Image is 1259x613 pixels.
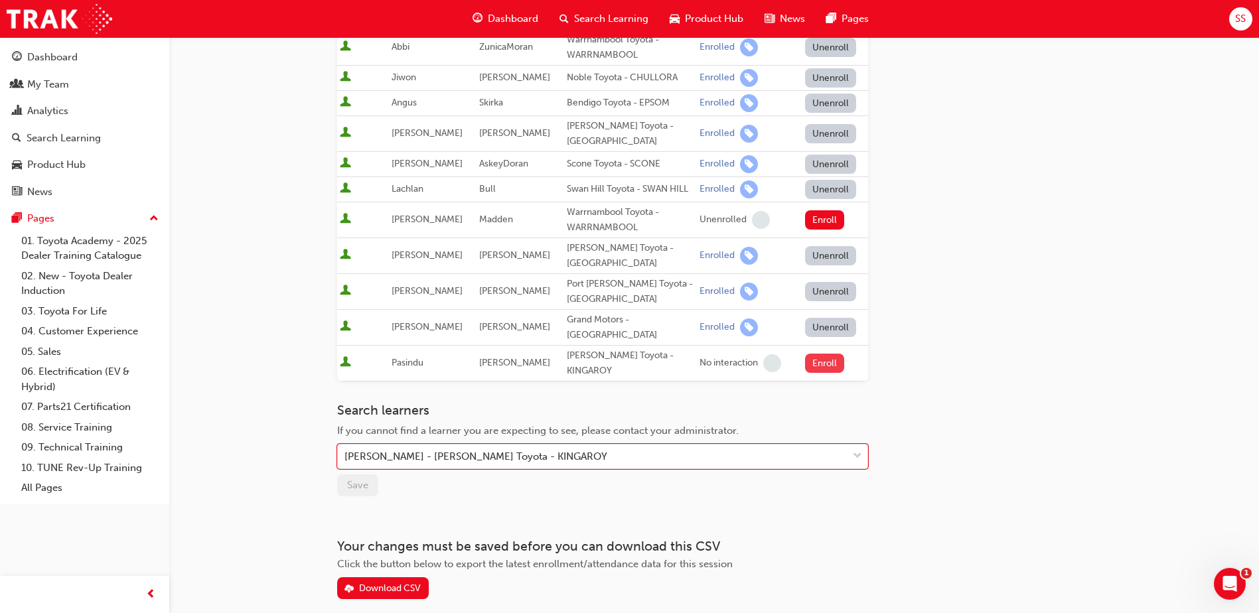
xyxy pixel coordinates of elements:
span: learningRecordVerb_ENROLL-icon [740,155,758,173]
span: Product Hub [685,11,743,27]
div: Download CSV [359,582,421,594]
span: Click the button below to export the latest enrollment/attendance data for this session [337,558,733,570]
a: Dashboard [5,45,164,70]
span: Pages [842,11,869,27]
div: Enrolled [700,321,735,334]
span: User is active [340,320,351,334]
span: AskeyDoran [479,158,528,169]
span: 1 [1241,568,1252,579]
span: Pasindu [392,357,423,368]
span: learningRecordVerb_ENROLL-icon [740,125,758,143]
span: guage-icon [473,11,482,27]
span: learningRecordVerb_ENROLL-icon [740,180,758,198]
span: news-icon [12,186,22,198]
span: [PERSON_NAME] [479,357,550,368]
button: Unenroll [805,180,857,199]
div: [PERSON_NAME] Toyota - KINGAROY [567,348,694,378]
span: pages-icon [12,213,22,225]
span: search-icon [12,133,21,145]
span: up-icon [149,210,159,228]
span: car-icon [670,11,680,27]
div: Analytics [27,103,68,119]
span: User is active [340,127,351,140]
button: SS [1229,7,1252,31]
div: Dashboard [27,50,78,65]
span: News [780,11,805,27]
div: Enrolled [700,285,735,298]
div: Swan Hill Toyota - SWAN HILL [567,182,694,197]
a: Search Learning [5,126,164,151]
div: Unenrolled [700,214,747,226]
span: [PERSON_NAME] [479,285,550,297]
div: No interaction [700,357,758,370]
span: search-icon [559,11,569,27]
span: Save [347,479,368,491]
div: Bendigo Toyota - EPSOM [567,96,694,111]
span: Search Learning [574,11,648,27]
span: [PERSON_NAME] [392,249,463,261]
a: Product Hub [5,153,164,177]
button: Download CSV [337,577,429,599]
button: Enroll [805,354,845,373]
button: Pages [5,206,164,231]
span: User is active [340,356,351,370]
a: 03. Toyota For Life [16,301,164,322]
span: [PERSON_NAME] [392,321,463,332]
span: [PERSON_NAME] [479,249,550,261]
span: learningRecordVerb_NONE-icon [763,354,781,372]
button: Unenroll [805,155,857,174]
span: Bull [479,183,496,194]
span: car-icon [12,159,22,171]
span: User is active [340,213,351,226]
span: ZunicaMoran [479,41,533,52]
div: Port [PERSON_NAME] Toyota - [GEOGRAPHIC_DATA] [567,277,694,306]
a: 08. Service Training [16,417,164,438]
iframe: Intercom live chat [1214,568,1246,600]
a: guage-iconDashboard [462,5,549,33]
span: learningRecordVerb_ENROLL-icon [740,247,758,265]
span: pages-icon [826,11,836,27]
span: learningRecordVerb_ENROLL-icon [740,283,758,301]
span: prev-icon [146,586,156,603]
a: 04. Customer Experience [16,321,164,342]
span: User is active [340,40,351,54]
a: My Team [5,72,164,97]
div: Warrnambool Toyota - WARRNAMBOOL [567,33,694,62]
div: Enrolled [700,183,735,196]
button: Unenroll [805,282,857,301]
a: car-iconProduct Hub [659,5,754,33]
a: search-iconSearch Learning [549,5,659,33]
div: My Team [27,77,69,92]
a: 01. Toyota Academy - 2025 Dealer Training Catalogue [16,231,164,266]
h3: Search learners [337,403,868,418]
div: Search Learning [27,131,101,146]
div: Enrolled [700,41,735,54]
span: learningRecordVerb_NONE-icon [752,211,770,229]
button: Save [337,474,378,496]
div: [PERSON_NAME] - [PERSON_NAME] Toyota - KINGAROY [344,449,607,464]
div: Grand Motors - [GEOGRAPHIC_DATA] [567,312,694,342]
span: news-icon [765,11,775,27]
span: If you cannot find a learner you are expecting to see, please contact your administrator. [337,425,739,437]
span: User is active [340,96,351,109]
span: [PERSON_NAME] [392,214,463,225]
img: Trak [7,4,112,34]
span: download-icon [344,584,354,595]
div: Product Hub [27,157,86,172]
button: Unenroll [805,246,857,265]
a: 05. Sales [16,342,164,362]
span: Lachlan [392,183,423,194]
div: News [27,184,52,200]
div: Warrnambool Toyota - WARRNAMBOOL [567,205,694,235]
span: learningRecordVerb_ENROLL-icon [740,38,758,56]
span: [PERSON_NAME] [392,127,463,139]
span: User is active [340,71,351,84]
span: User is active [340,249,351,262]
a: News [5,180,164,204]
button: Unenroll [805,38,857,57]
a: All Pages [16,478,164,498]
span: learningRecordVerb_ENROLL-icon [740,318,758,336]
span: User is active [340,285,351,298]
div: Noble Toyota - CHULLORA [567,70,694,86]
div: Enrolled [700,97,735,109]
